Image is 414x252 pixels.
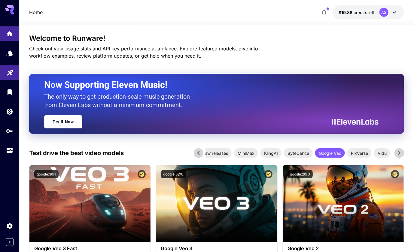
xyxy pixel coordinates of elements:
[34,170,59,178] button: google:3@1
[29,34,404,43] h3: Welcome to Runware!
[6,28,13,36] div: Home
[354,10,375,15] span: credits left
[44,79,374,91] h2: Now Supporting Eleven Music!
[6,88,13,96] div: Library
[315,150,345,156] span: Google Veo
[29,165,151,242] img: alt
[379,8,388,17] div: AS
[29,9,43,16] nav: breadcrumb
[6,108,13,115] div: Wallet
[339,10,354,15] span: $19.86
[234,150,258,156] span: MiniMax
[44,115,82,128] a: Try It Now
[288,170,313,178] button: google:2@0
[161,246,272,251] h3: Google Veo 3
[234,148,258,158] div: MiniMax
[374,148,390,158] div: Vidu
[283,165,404,242] img: alt
[347,148,372,158] div: PixVerse
[34,246,146,251] h3: Google Veo 3 Fast
[138,170,146,178] button: Certified Model – Vetted for best performance and includes a commercial license.
[347,150,372,156] span: PixVerse
[288,246,399,251] h3: Google Veo 2
[6,49,13,57] div: Models
[7,67,14,75] div: Playground
[260,150,282,156] span: KlingAI
[6,238,14,246] button: Expand sidebar
[391,170,399,178] button: Certified Model – Vetted for best performance and includes a commercial license.
[264,170,272,178] button: Certified Model – Vetted for best performance and includes a commercial license.
[29,9,43,16] a: Home
[44,92,194,109] p: The only way to get production-scale music generation from Eleven Labs without a minimum commitment.
[198,148,232,158] div: New releases
[29,46,258,59] span: Check out your usage stats and API key performance at a glance. Explore featured models, dive int...
[339,9,375,16] div: $19.8632
[198,150,232,156] span: New releases
[6,147,13,154] div: Usage
[284,148,313,158] div: ByteDance
[333,5,404,19] button: $19.8632AS
[156,165,277,242] img: alt
[6,127,13,135] div: API Keys
[29,148,124,157] p: Test drive the best video models
[6,222,13,230] div: Settings
[315,148,345,158] div: Google Veo
[374,150,390,156] span: Vidu
[260,148,282,158] div: KlingAI
[161,170,186,178] button: google:3@0
[284,150,313,156] span: ByteDance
